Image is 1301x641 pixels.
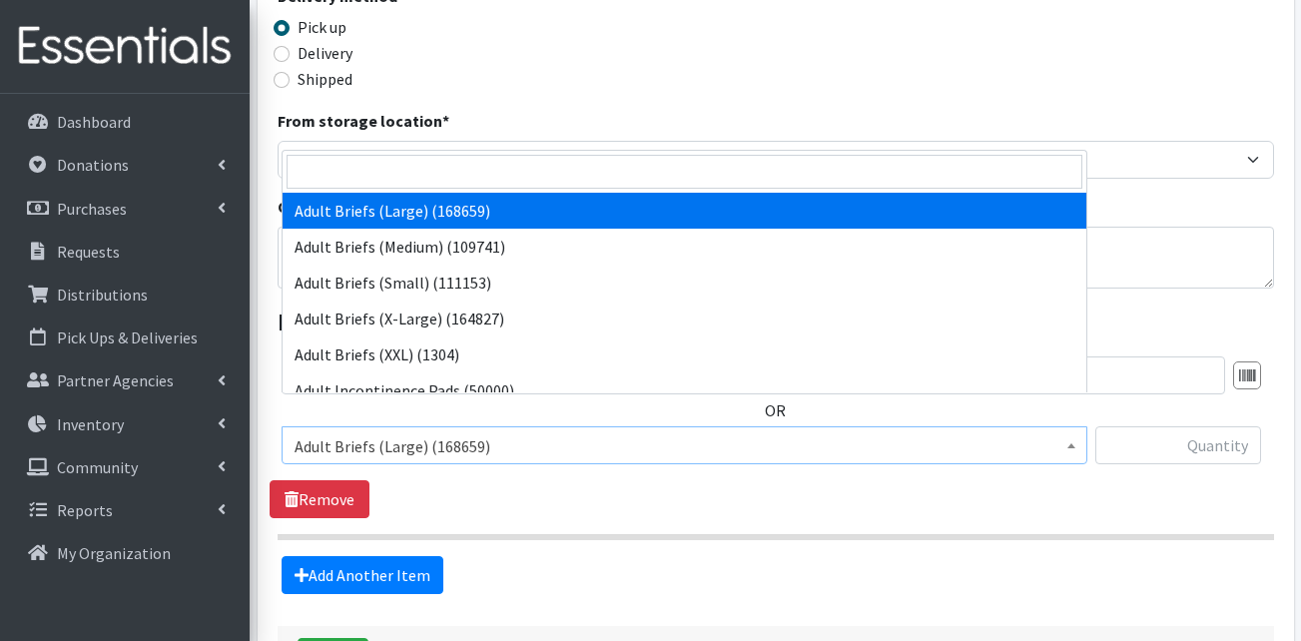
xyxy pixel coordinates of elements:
li: Adult Incontinence Pads (50000) [283,372,1086,408]
a: Community [8,447,242,487]
li: Adult Briefs (Large) (168659) [283,193,1086,229]
a: Inventory [8,404,242,444]
legend: Items in this distribution [278,305,1274,340]
p: My Organization [57,543,171,563]
a: Donations [8,145,242,185]
li: Adult Briefs (Medium) (109741) [283,229,1086,265]
p: Dashboard [57,112,131,132]
a: Distributions [8,275,242,315]
p: Inventory [57,414,124,434]
a: Purchases [8,189,242,229]
label: Pick up [298,15,346,39]
label: OR [765,398,786,422]
p: Purchases [57,199,127,219]
abbr: required [442,111,449,131]
input: Quantity [1095,426,1261,464]
label: Delivery [298,41,352,65]
p: Pick Ups & Deliveries [57,327,198,347]
a: Remove [270,480,369,518]
a: Dashboard [8,102,242,142]
li: Adult Briefs (Small) (111153) [283,265,1086,301]
p: Requests [57,242,120,262]
a: Requests [8,232,242,272]
a: Reports [8,490,242,530]
label: From storage location [278,109,449,133]
label: Comment [278,195,350,219]
a: Pick Ups & Deliveries [8,318,242,357]
p: Partner Agencies [57,370,174,390]
span: Adult Briefs (Large) (168659) [282,426,1087,464]
a: Partner Agencies [8,360,242,400]
p: Community [57,457,138,477]
p: Distributions [57,285,148,305]
li: Adult Briefs (X-Large) (164827) [283,301,1086,336]
p: Donations [57,155,129,175]
label: Shipped [298,67,352,91]
span: Adult Briefs (Large) (168659) [295,432,1074,460]
li: Adult Briefs (XXL) (1304) [283,336,1086,372]
a: Add Another Item [282,556,443,594]
a: My Organization [8,533,242,573]
img: HumanEssentials [8,13,242,80]
p: Reports [57,500,113,520]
